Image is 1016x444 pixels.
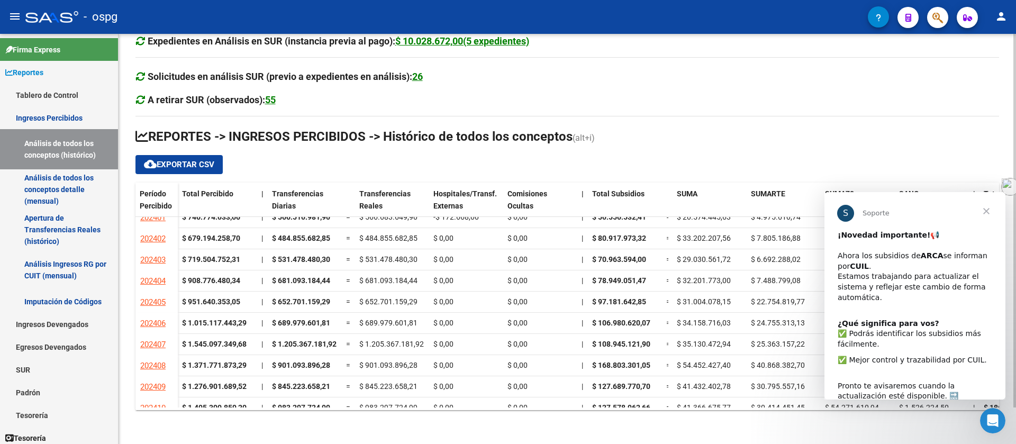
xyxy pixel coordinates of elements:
[261,276,263,285] span: |
[973,189,975,198] span: |
[261,319,263,327] span: |
[592,382,650,391] span: $ 127.689.770,70
[346,213,350,221] span: =
[140,382,166,392] span: 202409
[751,361,805,369] span: $ 40.868.382,70
[96,59,119,68] b: ARCA
[507,361,528,369] span: $ 0,00
[182,234,240,242] strong: $ 679.194.258,70
[140,403,166,413] span: 202410
[5,432,46,444] span: Tesorería
[148,35,529,47] strong: Expedientes en Análisis en SUR (instancia previa al pago):
[25,70,44,78] b: CUIL
[346,340,350,348] span: =
[825,403,879,412] span: $ 54.271.610,94
[582,319,583,327] span: |
[272,255,330,264] span: $ 531.478.480,30
[148,94,276,105] strong: A retirar SUR (observados):
[359,382,418,391] span: $ 845.223.658,21
[182,340,247,348] strong: $ 1.545.097.349,68
[507,319,528,327] span: $ 0,00
[582,276,583,285] span: |
[899,189,919,198] span: SANO
[272,213,330,221] span: $ 566.510.981,90
[272,297,330,306] span: $ 652.701.159,29
[592,340,650,348] span: $ 108.945.121,90
[507,297,528,306] span: $ 0,00
[359,403,418,412] span: $ 983.297.724,99
[13,127,115,135] b: ¿Qué significa para vos?
[346,297,350,306] span: =
[140,255,166,265] span: 202403
[582,340,583,348] span: |
[507,189,547,210] span: Comisiones Ocultas
[677,213,731,221] span: $ 20.574.445,63
[182,382,247,391] strong: $ 1.276.901.689,52
[507,276,528,285] span: $ 0,00
[666,234,670,242] span: =
[751,276,801,285] span: $ 7.488.799,08
[666,213,670,221] span: =
[751,297,805,306] span: $ 22.754.819,77
[135,155,223,174] button: Exportar CSV
[592,403,650,412] span: $ 127.578.962,66
[359,319,418,327] span: $ 689.979.601,81
[359,255,418,264] span: $ 531.478.480,30
[582,213,583,221] span: |
[677,255,731,264] span: $ 29.030.561,72
[261,361,263,369] span: |
[507,234,528,242] span: $ 0,00
[582,403,583,412] span: |
[140,297,166,307] span: 202405
[261,403,263,412] span: |
[272,319,330,327] span: $ 689.979.601,81
[182,361,247,369] strong: $ 1.371.771.873,29
[182,255,240,264] strong: $ 719.504.752,31
[261,255,263,264] span: |
[182,297,240,306] strong: $ 951.640.353,05
[346,234,350,242] span: =
[507,403,528,412] span: $ 0,00
[182,403,247,412] strong: $ 1.405.300.859,20
[592,319,650,327] span: $ 106.980.620,07
[751,340,805,348] span: $ 25.363.157,22
[677,382,731,391] span: $ 41.432.402,78
[899,403,949,412] span: $ 1.526.224,50
[592,189,645,198] span: Total Subsidios
[666,340,670,348] span: =
[666,297,670,306] span: =
[346,276,350,285] span: =
[507,340,528,348] span: $ 0,00
[751,255,801,264] span: $ 6.692.288,02
[582,234,583,242] span: |
[140,340,166,349] span: 202407
[359,213,418,221] span: $ 566.683.649,90
[182,213,240,221] strong: $ 746.774.033,66
[182,276,240,285] strong: $ 908.776.480,34
[573,133,595,143] span: (alt+i)
[5,67,43,78] span: Reportes
[5,44,60,56] span: Firma Express
[8,10,21,23] mat-icon: menu
[346,361,350,369] span: =
[751,319,805,327] span: $ 24.755.313,13
[433,276,453,285] span: $ 0,00
[677,319,731,327] span: $ 34.158.716,03
[433,213,479,221] span: -$ 172.668,00
[751,189,785,198] span: SUMARTE
[13,38,168,121] div: 📢 ​ Ahora los subsidios de se informan por . Estamos trabajando para actualizar el sistema y refl...
[433,255,453,264] span: $ 0,00
[433,189,497,210] span: Hospitales/Transf. Externas
[592,213,646,221] span: $ 50.556.532,41
[272,234,330,242] span: $ 484.855.682,85
[84,5,117,29] span: - ospg
[140,234,166,243] span: 202402
[582,382,583,391] span: |
[261,340,263,348] span: |
[148,71,423,82] strong: Solicitudes en análisis SUR (previo a expedientes en análisis):
[359,361,418,369] span: $ 901.093.896,28
[272,382,330,391] span: $ 845.223.658,21
[825,189,854,198] span: SUMA70
[359,276,418,285] span: $ 681.093.184,44
[507,382,528,391] span: $ 0,00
